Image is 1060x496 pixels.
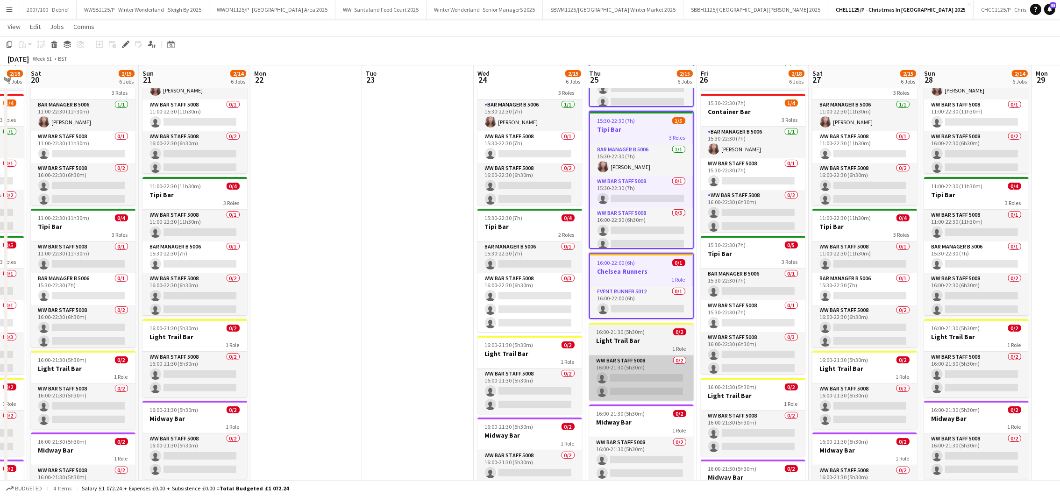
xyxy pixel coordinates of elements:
[73,22,94,31] span: Comms
[589,111,694,249] app-job-card: 15:30-22:30 (7h)1/5Tipi Bar3 RolesBar Manager B 50061/115:30-22:30 (7h)[PERSON_NAME]WW Bar Staff ...
[924,319,1029,397] div: 16:00-21:30 (5h30m)0/2Light Trail Bar1 RoleWW Bar Staff 50080/216:00-21:30 (5h30m)
[701,411,805,456] app-card-role: WW Bar Staff 50080/216:00-21:30 (5h30m)
[142,433,247,479] app-card-role: WW Bar Staff 50080/216:00-21:30 (5h30m)
[477,418,582,496] div: 16:00-21:30 (5h30m)0/2Midway Bar1 RoleWW Bar Staff 50080/216:00-21:30 (5h30m)
[58,55,67,62] div: BST
[699,74,708,85] span: 26
[31,131,135,163] app-card-role: WW Bar Staff 50080/111:00-22:30 (11h30m)
[896,438,910,445] span: 0/2
[476,74,490,85] span: 24
[142,241,247,273] app-card-role: Bar Manager B 50060/115:30-22:30 (7h)
[477,131,582,163] app-card-role: WW Bar Staff 50080/115:30-22:30 (7h)
[31,446,135,454] h3: Midway Bar
[701,107,805,116] h3: Container Bar
[26,21,44,33] a: Edit
[562,214,575,221] span: 0/4
[828,0,974,19] button: CHEL1125/P - Christmas In [GEOGRAPHIC_DATA] 2025
[150,406,199,413] span: 16:00-21:30 (5h30m)
[485,214,523,221] span: 15:30-22:30 (7h)
[485,341,534,348] span: 16:00-21:30 (5h30m)
[701,236,805,374] div: 15:30-22:30 (7h)0/5Tipi Bar3 RolesBar Manager B 50060/115:30-22:30 (7h) WW Bar Staff 50080/115:30...
[565,70,581,77] span: 2/15
[924,333,1029,341] h3: Light Trail Bar
[789,70,804,77] span: 2/18
[701,94,805,232] app-job-card: 15:30-22:30 (7h)1/4Container Bar3 RolesBar Manager B 50061/115:30-22:30 (7h)[PERSON_NAME]WW Bar S...
[598,259,635,266] span: 16:00-22:00 (6h)
[477,368,582,414] app-card-role: WW Bar Staff 50080/216:00-21:30 (5h30m)
[785,241,798,248] span: 0/5
[209,0,335,19] button: WWON1125/P- [GEOGRAPHIC_DATA] Area 2025
[597,410,645,417] span: 16:00-21:30 (5h30m)
[901,78,916,85] div: 6 Jobs
[119,70,135,77] span: 2/15
[3,400,16,407] span: 1 Role
[1008,341,1021,348] span: 1 Role
[224,199,240,206] span: 3 Roles
[477,209,582,332] div: 15:30-22:30 (7h)0/4Tipi Bar2 RolesBar Manager B 50060/115:30-22:30 (7h) WW Bar Staff 50080/316:00...
[142,35,247,173] div: 11:00-22:30 (11h30m)1/4Container Bar3 RolesBar Manager B 50061/111:00-22:30 (11h30m)[PERSON_NAME]...
[254,69,266,78] span: Mon
[227,325,240,332] span: 0/2
[673,410,686,417] span: 0/2
[812,131,917,163] app-card-role: WW Bar Staff 50080/111:00-22:30 (11h30m)
[114,455,128,462] span: 1 Role
[896,373,910,380] span: 1 Role
[701,269,805,300] app-card-role: Bar Manager B 50060/115:30-22:30 (7h)
[31,273,135,305] app-card-role: Bar Manager B 50060/115:30-22:30 (7h)
[932,325,980,332] span: 16:00-21:30 (5h30m)
[150,183,201,190] span: 11:00-22:30 (11h30m)
[812,222,917,231] h3: Tipi Bar
[924,69,935,78] span: Sun
[477,241,582,273] app-card-role: Bar Manager B 50060/115:30-22:30 (7h)
[590,125,693,134] h3: Tipi Bar
[924,131,1029,177] app-card-role: WW Bar Staff 50080/216:00-22:30 (6h30m)
[477,222,582,231] h3: Tipi Bar
[924,273,1029,319] app-card-role: WW Bar Staff 50080/216:00-22:30 (6h30m)
[31,305,135,350] app-card-role: WW Bar Staff 50080/216:00-22:30 (6h30m)
[812,67,917,205] app-job-card: 11:00-22:30 (11h30m)1/4Container Bar3 RolesBar Manager B 50061/111:00-22:30 (11h30m)[PERSON_NAME]...
[142,69,154,78] span: Sun
[589,253,694,319] app-job-card: 16:00-22:00 (6h)0/1Chelsea Runners1 RoleEvent Runner 50120/116:00-22:00 (6h)
[31,383,135,429] app-card-role: WW Bar Staff 50080/216:00-21:30 (5h30m)
[672,259,685,266] span: 0/1
[477,67,582,205] app-job-card: 15:30-22:30 (7h)1/4Container Bar3 RolesBar Manager B 50061/115:30-22:30 (7h)[PERSON_NAME]WW Bar S...
[673,427,686,434] span: 1 Role
[50,22,64,31] span: Jobs
[230,70,246,77] span: 2/14
[0,116,16,123] span: 3 Roles
[427,0,543,19] button: Winter Wonderland- Senior ManagerS 2025
[226,423,240,430] span: 1 Role
[812,446,917,454] h3: Midway Bar
[924,35,1029,173] div: 11:00-22:30 (11h30m)1/4Container Bar3 RolesBar Manager B 50061/111:00-22:30 (11h30m)[PERSON_NAME]...
[142,273,247,319] app-card-role: WW Bar Staff 50080/216:00-22:30 (6h30m)
[701,190,805,235] app-card-role: WW Bar Staff 50080/216:00-22:30 (6h30m)
[142,210,247,241] app-card-role: WW Bar Staff 50080/111:00-22:30 (11h30m)
[38,438,87,445] span: 16:00-21:30 (5h30m)
[142,99,247,131] app-card-role: WW Bar Staff 50080/111:00-22:30 (11h30m)
[31,55,54,62] span: Week 51
[896,214,910,221] span: 0/4
[782,116,798,123] span: 3 Roles
[894,231,910,238] span: 3 Roles
[820,214,871,221] span: 11:00-22:30 (11h30m)
[590,66,693,111] app-card-role: WW Bar Staff 50080/216:00-22:30 (6h30m)
[588,74,601,85] span: 25
[701,378,805,456] app-job-card: 16:00-21:30 (5h30m)0/2Light Trail Bar1 RoleWW Bar Staff 50080/216:00-21:30 (5h30m)
[677,78,692,85] div: 6 Jobs
[142,177,247,315] app-job-card: 11:00-22:30 (11h30m)0/4Tipi Bar3 RolesWW Bar Staff 50080/111:00-22:30 (11h30m) Bar Manager B 5006...
[589,404,694,482] app-job-card: 16:00-21:30 (5h30m)0/2Midway Bar1 RoleWW Bar Staff 50080/216:00-21:30 (5h30m)
[708,99,746,106] span: 15:30-22:30 (7h)
[812,241,917,273] app-card-role: WW Bar Staff 50080/111:00-22:30 (11h30m)
[1008,183,1021,190] span: 0/4
[82,485,289,492] div: Salary £1 072.24 + Expenses £0.00 + Subsistence £0.00 =
[142,401,247,479] app-job-card: 16:00-21:30 (5h30m)0/2Midway Bar1 RoleWW Bar Staff 50080/216:00-21:30 (5h30m)
[253,74,266,85] span: 22
[896,455,910,462] span: 1 Role
[896,356,910,363] span: 0/2
[589,323,694,401] app-job-card: 16:00-21:30 (5h30m)0/2Light Trail Bar1 RoleWW Bar Staff 50080/216:00-21:30 (5h30m)
[701,127,805,158] app-card-role: Bar Manager B 50061/115:30-22:30 (7h)[PERSON_NAME]
[1008,325,1021,332] span: 0/2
